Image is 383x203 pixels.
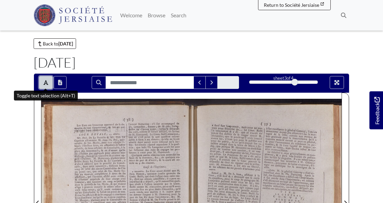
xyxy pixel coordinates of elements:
span: deftre [129,128,134,130]
span: qu'il [241,136,246,139]
span: deffein [224,132,232,134]
span: à [135,138,137,142]
span: le [231,136,232,138]
span: autre [150,128,154,130]
button: Full screen mode [330,76,344,89]
span: fon [219,131,223,134]
span: Les [77,124,80,127]
span: légale [74,145,80,147]
span: ce [294,140,296,142]
span: d'aucun [141,128,147,130]
span: , [156,128,157,130]
span: de [83,126,85,129]
span: daigner [303,145,311,148]
span: Me [110,136,113,138]
span: Th [129,126,131,128]
span: avoit [164,146,168,148]
span: envers [285,139,291,142]
span: juftifier [248,140,256,142]
span: le [285,129,286,131]
span: marche [74,127,80,129]
span: M. [162,125,164,127]
span: la [123,146,125,148]
span: quef- [174,143,179,146]
span: du [218,140,220,143]
span: fut [156,123,159,125]
span: ont [88,124,91,126]
span: en [117,126,119,128]
span: qu'elle [161,138,167,140]
span: ) [130,118,131,122]
span: COUR [79,132,87,136]
span: de- [121,123,124,126]
span: de [176,123,178,125]
span: & [107,136,108,138]
button: Previous Match [194,76,206,89]
span: ; [214,145,215,147]
span: de [232,141,234,143]
span: , [106,132,107,136]
span: la [118,123,120,126]
span: octobre [113,133,119,135]
span: voix [133,130,138,133]
span: [PERSON_NAME] [136,133,152,135]
span: ) [269,121,271,127]
span: à [266,127,267,129]
span: en [100,144,102,147]
span: Le [150,133,152,135]
span: de [84,142,86,144]
span: & [108,126,110,128]
span: dans [138,141,142,143]
span: ractère [211,142,217,145]
span: contre [250,133,257,136]
span: ne [254,127,256,129]
span: Le [244,128,247,131]
span: en [168,130,170,132]
span: ce [134,136,136,138]
span: que [129,136,132,138]
span: remercîmens [92,129,104,131]
span: : [149,123,150,125]
span: n'eft [138,136,142,138]
button: Open transcription window [54,76,67,89]
a: Welcome [117,8,145,22]
span: l'élection [82,144,90,147]
span: De [89,136,91,139]
div: sheet of 4 [249,75,318,81]
span: Le [122,135,124,138]
span: conve- [172,135,178,137]
span: n'avoit [250,132,258,134]
span: n'étoit [225,138,231,140]
span: découvert [292,132,300,134]
span: excellence [272,128,284,131]
span: contre [211,137,216,139]
span: yeux [211,140,216,142]
span: que [309,136,313,140]
span: voir [108,141,111,144]
span: vons [212,127,216,129]
span: lorfqu'il [159,127,168,130]
span: dans [228,143,232,146]
span: ..... [238,128,242,131]
span: ) [132,117,133,122]
span: Th [147,146,150,148]
span: de [244,144,247,146]
span: en [307,144,309,146]
span: des [129,130,132,133]
span: Lemprière [134,126,143,128]
span: Feedback [373,97,381,125]
span: 59 [263,122,267,126]
span: point [144,136,149,138]
span: à [256,145,257,147]
span: ladite [119,144,124,146]
span: remarque [167,133,176,135]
